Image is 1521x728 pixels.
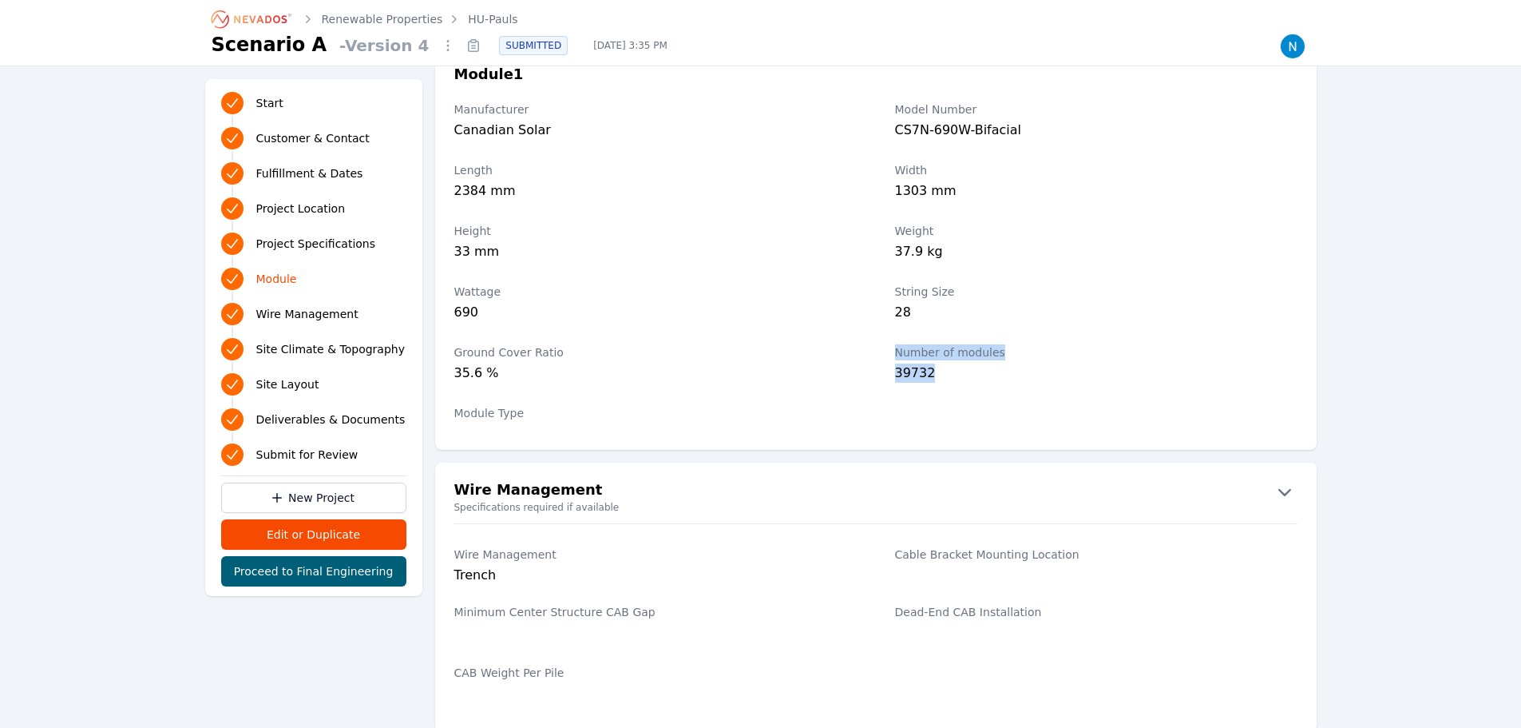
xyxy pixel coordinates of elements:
label: Ground Cover Ratio [454,344,857,360]
div: 37.9 kg [895,242,1297,265]
div: 39732 [895,364,1297,386]
label: Weight [895,223,1297,239]
div: 690 [454,303,857,325]
small: Specifications required if available [435,501,1317,514]
h3: Module 1 [454,63,524,86]
label: Number of modules [895,344,1297,360]
div: Canadian Solar [454,121,857,143]
div: 33 mm [454,242,857,265]
span: Site Layout [256,376,319,392]
h2: Wire Management [454,479,603,504]
div: 28 [895,303,1297,325]
label: Module Type [454,405,857,421]
label: String Size [895,284,1297,300]
label: Wattage [454,284,857,300]
span: Project Location [256,201,346,217]
button: Edit or Duplicate [221,519,406,550]
div: 35.6 % [454,364,857,386]
span: Project Specifications [256,236,376,252]
label: Dead-End CAB Installation [895,604,1297,620]
span: - Version 4 [333,34,435,57]
label: CAB Weight Per Pile [454,665,857,681]
span: Module [256,271,297,287]
div: CS7N-690W-Bifacial [895,121,1297,143]
a: New Project [221,483,406,513]
div: SUBMITTED [499,36,568,55]
label: Width [895,162,1297,178]
label: Model Number [895,101,1297,117]
span: Site Climate & Topography [256,341,405,357]
span: Deliverables & Documents [256,412,406,428]
span: Fulfillment & Dates [256,165,363,181]
div: 2384 mm [454,181,857,204]
a: HU-Pauls [468,11,517,27]
button: Proceed to Final Engineering [221,556,406,587]
a: Renewable Properties [322,11,443,27]
div: 1303 mm [895,181,1297,204]
div: Trench [454,566,857,585]
label: Cable Bracket Mounting Location [895,547,1297,563]
span: Customer & Contact [256,130,370,146]
button: Wire Management [435,479,1317,504]
nav: Progress [221,89,406,469]
nav: Breadcrumb [212,6,518,32]
span: Start [256,95,283,111]
label: Wire Management [454,547,857,563]
label: Minimum Center Structure CAB Gap [454,604,857,620]
h1: Scenario A [212,32,327,58]
label: Height [454,223,857,239]
span: Submit for Review [256,447,358,463]
label: Manufacturer [454,101,857,117]
span: [DATE] 3:35 PM [580,39,680,52]
img: Nick Rompala [1280,34,1305,59]
label: Length [454,162,857,178]
span: Wire Management [256,306,358,322]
